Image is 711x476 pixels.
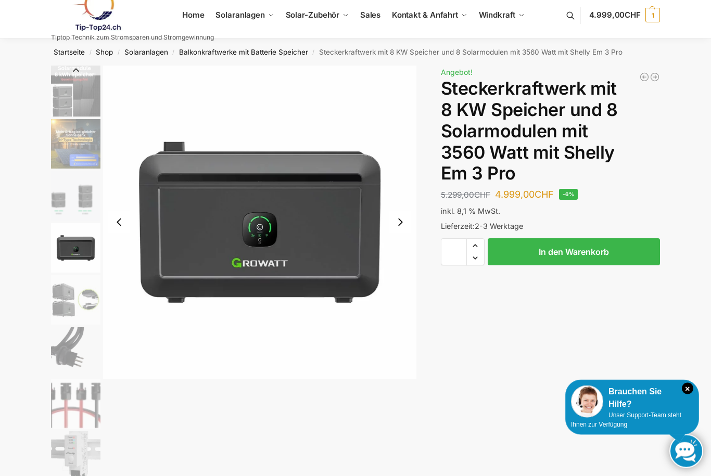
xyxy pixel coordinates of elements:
span: Angebot! [441,68,473,77]
li: 4 / 9 [48,222,100,274]
button: Previous slide [108,212,130,234]
img: Anschlusskabel-3meter_schweizer-stecker [51,328,100,377]
nav: Breadcrumb [33,39,679,66]
img: Noah_Growatt_2000 [51,276,100,325]
span: CHF [474,190,490,200]
iframe: Sicherer Rahmen für schnelle Bezahlvorgänge [439,272,662,332]
span: / [168,49,179,57]
span: 4.999,00 [589,10,641,20]
span: / [85,49,96,57]
span: Increase quantity [467,239,484,253]
span: -6% [559,189,578,200]
li: 6 / 9 [48,326,100,378]
span: / [308,49,319,57]
img: Customer service [571,385,603,418]
i: Schließen [682,383,693,394]
img: growatt-noah2000-lifepo4-batteriemodul-2048wh-speicher-fuer-balkonkraftwerk [103,66,416,379]
img: Anschlusskabel_MC4 [51,380,100,429]
li: 4 / 9 [103,66,416,379]
li: 3 / 9 [48,170,100,222]
li: 2 / 9 [48,118,100,170]
button: Previous slide [51,66,100,76]
a: Balkonkraftwerke mit Batterie Speicher [179,48,308,57]
button: Next slide [389,212,411,234]
span: 2-3 Werktage [475,222,523,231]
div: Brauchen Sie Hilfe? [571,385,693,410]
span: inkl. 8,1 % MwSt. [441,207,500,216]
a: Startseite [54,48,85,57]
li: 1 / 9 [48,66,100,118]
img: 8kw-3600-watt-Collage.jpg [51,66,100,117]
bdi: 5.299,00 [441,190,490,200]
a: Solaranlagen [124,48,168,57]
img: solakon-balkonkraftwerk-890-800w-2-x-445wp-module-growatt-neo-800m-x-growatt-noah-2000-schuko-kab... [51,120,100,169]
h1: Steckerkraftwerk mit 8 KW Speicher und 8 Solarmodulen mit 3560 Watt mit Shelly Em 3 Pro [441,79,660,185]
bdi: 4.999,00 [495,189,554,200]
span: Unser Support-Team steht Ihnen zur Verfügung [571,411,681,428]
img: Growatt-NOAH-2000-flexible-erweiterung [51,172,100,221]
span: CHF [625,10,641,20]
span: Windkraft [479,10,515,20]
li: 7 / 9 [48,378,100,430]
span: CHF [535,189,554,200]
p: Tiptop Technik zum Stromsparen und Stromgewinnung [51,35,214,41]
a: Shop [96,48,113,57]
span: Kontakt & Anfahrt [392,10,458,20]
span: 1 [645,8,660,23]
a: 900/600 mit 2,2 kWh Marstek Speicher [639,72,650,83]
span: Solar-Zubehör [286,10,340,20]
input: Produktmenge [441,239,467,266]
img: growatt-noah2000-lifepo4-batteriemodul-2048wh-speicher-fuer-balkonkraftwerk [51,224,100,273]
span: / [113,49,124,57]
li: 5 / 9 [48,274,100,326]
span: Sales [360,10,381,20]
span: Solaranlagen [215,10,265,20]
button: In den Warenkorb [488,239,660,266]
span: Reduce quantity [467,252,484,265]
span: Lieferzeit: [441,222,523,231]
a: Steckerkraftwerk mit 8 KW Speicher und 8 Solarmodulen mit 3600 Watt [650,72,660,83]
